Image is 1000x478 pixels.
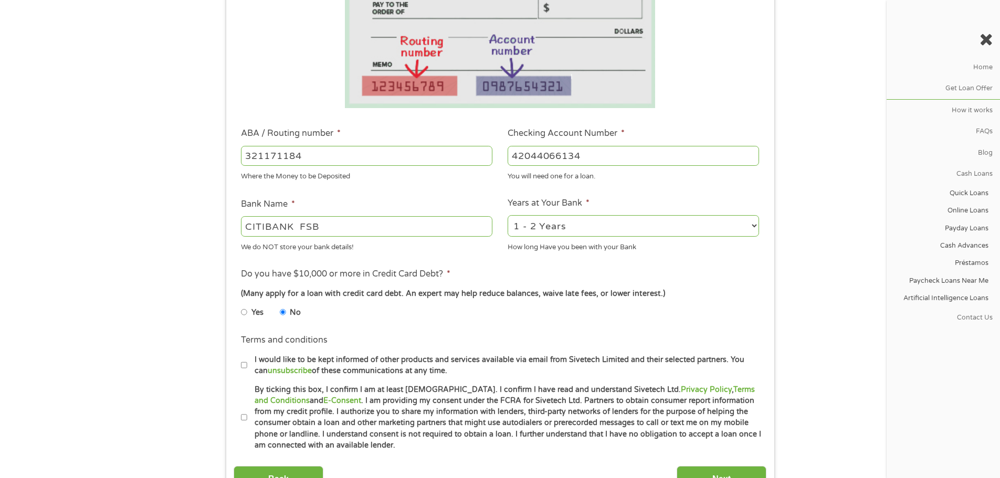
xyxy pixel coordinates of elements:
[268,366,312,375] a: unsubscribe
[887,202,995,219] a: Online Loans
[887,272,995,289] a: Paycheck Loans Near Me
[887,142,1000,163] a: Blog
[887,237,995,254] a: Cash Advances
[241,269,450,280] label: Do you have $10,000 or more in Credit Card Debt?
[241,335,328,346] label: Terms and conditions
[681,385,732,394] a: Privacy Policy
[241,199,295,210] label: Bank Name
[887,254,995,272] a: Préstamos
[241,168,492,182] div: Where the Money to be Deposited
[508,128,625,139] label: Checking Account Number
[241,238,492,252] div: We do NOT store your bank details!
[241,288,759,300] div: (Many apply for a loan with credit card debt. An expert may help reduce balances, waive late fees...
[508,168,759,182] div: You will need one for a loan.
[241,128,341,139] label: ABA / Routing number
[247,354,762,377] label: I would like to be kept informed of other products and services available via email from Sivetech...
[255,385,755,405] a: Terms and Conditions
[887,78,1000,99] a: Get Loan Offer
[290,307,301,318] label: No
[251,307,264,318] label: Yes
[323,396,361,405] a: E-Consent
[241,146,492,166] input: 263177916
[887,185,995,202] a: Quick Loans
[887,121,1000,142] a: FAQs
[508,198,590,209] label: Years at Your Bank
[887,100,1000,121] a: How it works
[887,307,1000,328] a: Contact Us
[887,220,995,237] a: Payday Loans
[887,57,1000,78] a: Home
[508,238,759,252] div: How long Have you been with your Bank
[508,146,759,166] input: 345634636
[887,164,1000,185] a: Cash Loans
[247,384,762,451] label: By ticking this box, I confirm I am at least [DEMOGRAPHIC_DATA]. I confirm I have read and unders...
[887,290,995,307] a: Artificial Intelligence Loans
